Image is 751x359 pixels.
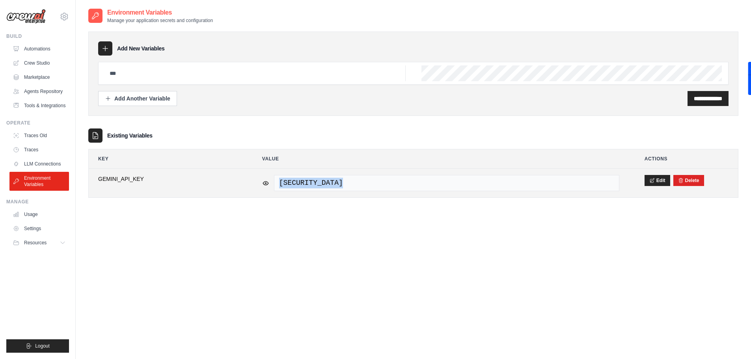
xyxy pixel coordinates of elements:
[9,236,69,249] button: Resources
[9,71,69,84] a: Marketplace
[9,158,69,170] a: LLM Connections
[9,222,69,235] a: Settings
[645,175,670,186] button: Edit
[9,172,69,191] a: Environment Variables
[6,339,69,353] button: Logout
[9,85,69,98] a: Agents Repository
[9,99,69,112] a: Tools & Integrations
[6,120,69,126] div: Operate
[6,199,69,205] div: Manage
[107,132,153,140] h3: Existing Variables
[89,149,246,168] th: Key
[274,175,619,191] span: [SECURITY_DATA]
[6,33,69,39] div: Build
[24,240,47,246] span: Resources
[117,45,165,52] h3: Add New Variables
[253,149,629,168] th: Value
[107,17,213,24] p: Manage your application secrets and configuration
[35,343,50,349] span: Logout
[107,8,213,17] h2: Environment Variables
[6,9,46,24] img: Logo
[635,149,738,168] th: Actions
[9,57,69,69] a: Crew Studio
[678,177,699,184] button: Delete
[9,208,69,221] a: Usage
[9,43,69,55] a: Automations
[98,175,237,183] span: GEMINI_API_KEY
[105,95,170,102] div: Add Another Variable
[9,143,69,156] a: Traces
[9,129,69,142] a: Traces Old
[98,91,177,106] button: Add Another Variable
